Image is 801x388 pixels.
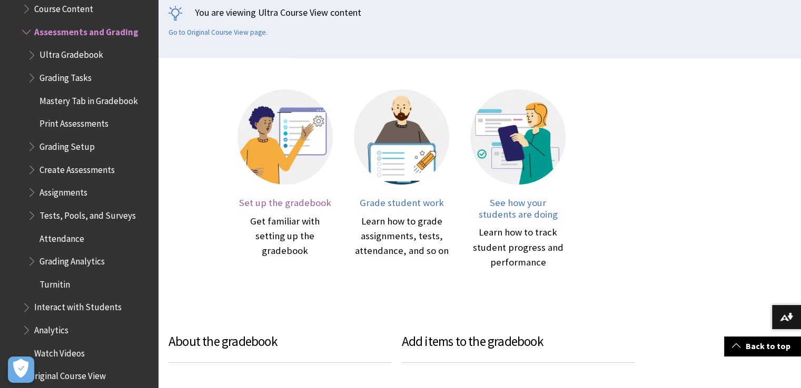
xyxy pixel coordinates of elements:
span: Grading Setup [39,138,95,152]
p: You are viewing Ultra Course View content [169,6,790,19]
span: Grade student work [360,197,444,209]
span: Grading Tasks [39,69,92,83]
span: Ultra Gradebook [39,46,103,60]
span: Tests, Pools, and Surveys [39,207,136,221]
a: Go to Original Course View page. [169,28,268,37]
span: Watch Videos [34,344,85,359]
span: Set up the gradebook [239,197,331,209]
h3: About the gradebook [169,332,391,363]
span: Assignments [39,183,87,198]
span: Interact with Students [34,299,122,313]
a: Illustration of a person in front of a screen with a settings icon on it. Set up the gradebook Ge... [238,89,333,270]
h3: Add items to the gradebook [402,332,635,363]
a: Illustration of a person behind a screen with a pencil icon on it. Grade student work Learn how t... [354,89,449,270]
span: Create Assessments [39,161,115,175]
div: Learn how to grade assignments, tests, attendance, and so on [354,214,449,258]
span: Print Assessments [39,115,108,129]
div: Get familiar with setting up the gradebook [238,214,333,258]
img: Illustration of a person behind a screen with a pencil icon on it. [354,89,449,185]
span: See how your students are doing [479,197,558,220]
img: Illustration of a person in front of a screen with a settings icon on it. [238,89,333,185]
div: Learn how to track student progress and performance [470,225,566,269]
img: Illustration of a person holding a mobile device with report screens displayed behind them. [470,89,566,185]
span: Attendance [39,230,84,244]
a: Back to top [724,336,801,356]
span: Analytics [34,321,68,335]
a: Illustration of a person holding a mobile device with report screens displayed behind them. See h... [470,89,566,270]
span: Original Course View [29,367,106,382]
span: Grading Analytics [39,252,105,267]
button: Open Preferences [8,356,34,383]
span: Mastery Tab in Gradebook [39,92,138,106]
span: Assessments and Grading [34,23,139,37]
span: Turnitin [39,275,70,290]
